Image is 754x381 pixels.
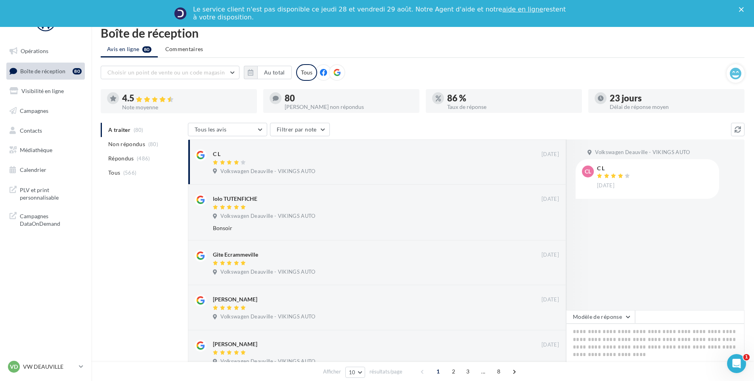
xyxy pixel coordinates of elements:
span: Campagnes DataOnDemand [20,211,82,228]
span: Volkswagen Deauville - VIKINGS AUTO [220,313,315,320]
a: Campagnes [5,103,86,119]
a: Campagnes DataOnDemand [5,208,86,231]
span: [DATE] [542,251,559,259]
span: Volkswagen Deauville - VIKINGS AUTO [595,149,690,156]
button: Au total [257,66,292,79]
span: Volkswagen Deauville - VIKINGS AUTO [220,168,315,175]
span: Opérations [21,48,48,54]
a: Boîte de réception80 [5,63,86,80]
div: [PERSON_NAME] [213,340,257,348]
span: [DATE] [597,182,614,189]
span: [DATE] [542,341,559,349]
span: Boîte de réception [20,67,65,74]
div: Note moyenne [122,105,251,110]
a: aide en ligne [502,6,543,13]
button: Au total [244,66,292,79]
span: [DATE] [542,296,559,303]
span: Calendrier [20,166,46,173]
iframe: Intercom live chat [727,354,746,373]
span: 2 [447,365,460,378]
div: Délai de réponse moyen [610,104,738,110]
div: [PERSON_NAME] non répondus [285,104,413,110]
span: Afficher [323,368,341,375]
span: Volkswagen Deauville - VIKINGS AUTO [220,269,315,276]
span: Commentaires [165,45,203,53]
a: Opérations [5,43,86,59]
span: Tous [108,169,120,177]
span: Répondus [108,154,134,162]
div: 80 [73,68,82,74]
a: VD VW DEAUVILLE [6,359,85,374]
div: Bonsoir [213,224,507,232]
span: CL [585,168,591,175]
button: Tous les avis [188,123,267,136]
a: Contacts [5,122,86,139]
span: Médiathèque [20,147,52,153]
div: [PERSON_NAME] [213,295,257,303]
span: (486) [137,155,150,162]
div: C L [213,150,220,158]
a: Visibilité en ligne [5,83,86,99]
div: lolo TUTENFICHE [213,195,257,203]
div: Gite Ecrammeville [213,251,258,259]
span: 10 [349,369,356,375]
span: Non répondus [108,140,145,148]
div: 80 [285,94,413,103]
span: 1 [432,365,444,378]
a: PLV et print personnalisable [5,181,86,205]
span: PLV et print personnalisable [20,185,82,202]
div: Taux de réponse [447,104,576,110]
span: [DATE] [542,196,559,203]
span: VD [10,363,18,371]
span: Campagnes [20,107,48,114]
span: 1 [743,354,750,360]
span: (566) [123,170,137,176]
div: 4.5 [122,94,251,103]
span: Volkswagen Deauville - VIKINGS AUTO [220,358,315,365]
div: C L [597,166,632,171]
div: Fermer [739,7,747,12]
span: [DATE] [542,151,559,158]
a: Calendrier [5,162,86,178]
button: Filtrer par note [270,123,330,136]
div: Boîte de réception [101,27,744,39]
span: (80) [148,141,158,147]
button: Modèle de réponse [566,310,635,324]
span: Choisir un point de vente ou un code magasin [107,69,225,76]
span: 3 [461,365,474,378]
div: Le service client n'est pas disponible ce jeudi 28 et vendredi 29 août. Notre Agent d'aide et not... [193,6,567,21]
span: Visibilité en ligne [21,88,64,94]
button: 10 [345,367,366,378]
div: 86 % [447,94,576,103]
span: Volkswagen Deauville - VIKINGS AUTO [220,213,315,220]
a: Médiathèque [5,142,86,158]
span: résultats/page [369,368,402,375]
span: Tous les avis [195,126,227,133]
span: 8 [492,365,505,378]
span: ... [477,365,490,378]
img: Profile image for Service-Client [174,7,187,20]
div: 23 jours [610,94,738,103]
span: Contacts [20,127,42,133]
button: Choisir un point de vente ou un code magasin [101,66,239,79]
p: VW DEAUVILLE [23,363,76,371]
div: Tous [296,64,317,81]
